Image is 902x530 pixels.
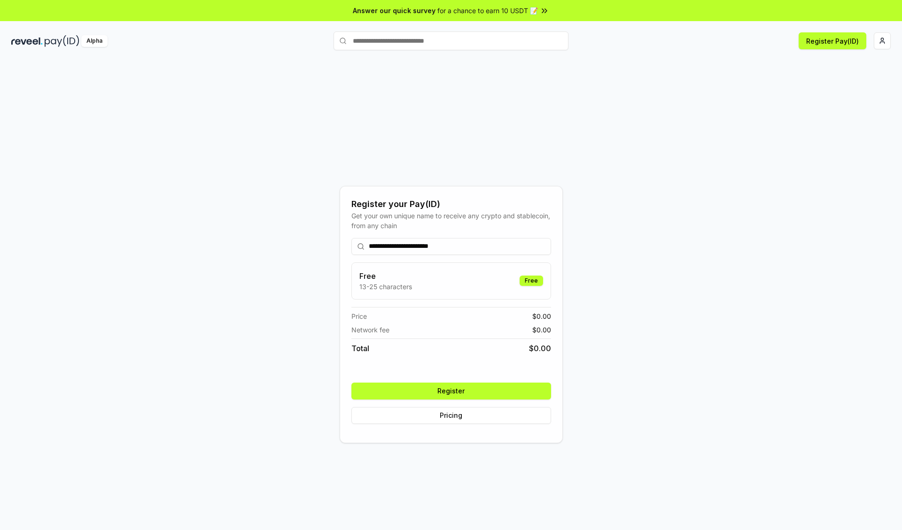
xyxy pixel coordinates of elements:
[520,276,543,286] div: Free
[532,325,551,335] span: $ 0.00
[351,311,367,321] span: Price
[11,35,43,47] img: reveel_dark
[351,198,551,211] div: Register your Pay(ID)
[81,35,108,47] div: Alpha
[353,6,435,15] span: Answer our quick survey
[359,270,412,282] h3: Free
[351,407,551,424] button: Pricing
[359,282,412,292] p: 13-25 characters
[351,383,551,399] button: Register
[351,211,551,230] div: Get your own unique name to receive any crypto and stablecoin, from any chain
[45,35,79,47] img: pay_id
[351,343,369,354] span: Total
[437,6,538,15] span: for a chance to earn 10 USDT 📝
[799,32,866,49] button: Register Pay(ID)
[351,325,389,335] span: Network fee
[532,311,551,321] span: $ 0.00
[529,343,551,354] span: $ 0.00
